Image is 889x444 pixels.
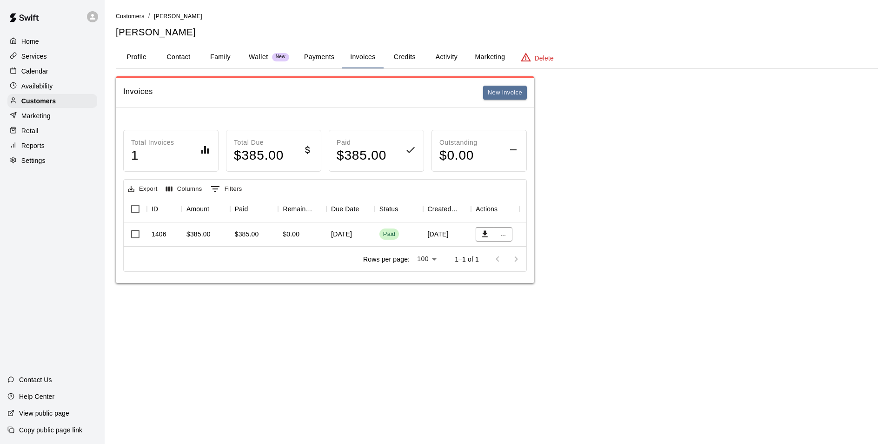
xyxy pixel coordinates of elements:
[413,252,440,266] div: 100
[535,54,554,63] p: Delete
[326,222,375,247] div: [DATE]
[116,11,878,21] nav: breadcrumb
[498,202,511,215] button: Sort
[483,86,527,100] button: New invoice
[116,46,878,68] div: basic tabs example
[383,230,396,239] div: Paid
[248,202,261,215] button: Sort
[313,202,326,215] button: Sort
[7,94,97,108] a: Customers
[186,229,211,239] div: $385.00
[116,13,145,20] span: Customers
[235,196,248,222] div: Paid
[21,81,53,91] p: Availability
[7,124,97,138] a: Retail
[7,49,97,63] a: Services
[283,229,299,239] div: $0.00
[152,196,158,222] div: ID
[235,229,259,239] div: $385.00
[152,229,166,239] div: 1406
[21,67,48,76] p: Calendar
[234,138,284,148] p: Total Due
[21,156,46,165] p: Settings
[21,111,51,121] p: Marketing
[423,196,471,222] div: Created On
[7,154,97,168] a: Settings
[359,202,372,215] button: Sort
[19,425,82,435] p: Copy public page link
[164,182,205,196] button: Select columns
[423,222,471,247] div: [DATE]
[249,52,268,62] p: Wallet
[21,96,56,106] p: Customers
[331,196,359,222] div: Due Date
[7,64,97,78] a: Calendar
[494,227,512,242] button: ...
[7,79,97,93] a: Availability
[123,86,153,100] h6: Invoices
[234,148,284,164] h4: $ 385.00
[116,46,158,68] button: Profile
[199,46,241,68] button: Family
[476,196,498,222] div: Actions
[428,196,458,222] div: Created On
[7,139,97,153] a: Reports
[209,202,222,215] button: Sort
[21,126,39,135] p: Retail
[186,196,209,222] div: Amount
[116,12,145,20] a: Customers
[398,202,411,215] button: Sort
[7,109,97,123] a: Marketing
[278,196,326,222] div: Remaining
[379,196,398,222] div: Status
[363,255,410,264] p: Rows per page:
[131,148,174,164] h4: 1
[337,148,386,164] h4: $ 385.00
[182,196,230,222] div: Amount
[126,182,160,196] button: Export
[375,196,423,222] div: Status
[158,46,199,68] button: Contact
[19,375,52,384] p: Contact Us
[148,11,150,21] li: /
[283,196,313,222] div: Remaining
[116,26,878,39] h5: [PERSON_NAME]
[19,409,69,418] p: View public page
[425,46,467,68] button: Activity
[439,138,478,148] p: Outstanding
[458,202,471,215] button: Sort
[337,138,386,148] p: Paid
[21,37,39,46] p: Home
[154,13,202,20] span: [PERSON_NAME]
[326,196,375,222] div: Due Date
[19,392,54,401] p: Help Center
[21,52,47,61] p: Services
[439,148,478,164] h4: $ 0.00
[208,182,245,196] button: Show filters
[384,46,425,68] button: Credits
[158,202,171,215] button: Sort
[467,46,512,68] button: Marketing
[476,227,494,242] button: Download PDF
[7,34,97,48] a: Home
[471,196,519,222] div: Actions
[272,54,289,60] span: New
[21,141,45,150] p: Reports
[455,255,479,264] p: 1–1 of 1
[342,46,384,68] button: Invoices
[131,138,174,148] p: Total Invoices
[147,196,182,222] div: ID
[230,196,279,222] div: Paid
[297,46,342,68] button: Payments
